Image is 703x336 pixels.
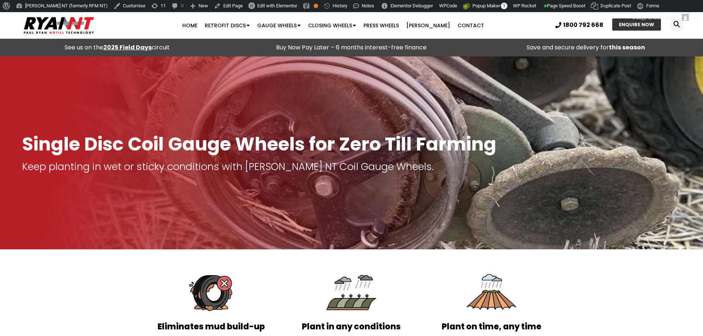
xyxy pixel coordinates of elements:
[257,3,297,8] span: Edit with Elementor
[145,323,278,331] h2: Eliminates mud build-up
[285,323,418,331] h2: Plant in any conditions
[563,22,603,28] span: 1800 792 668
[314,4,318,8] div: OK
[325,266,378,319] img: Plant in any conditions
[609,43,645,52] strong: this season
[22,162,681,172] p: Keep planting in wet or sticky conditions with [PERSON_NAME] NT Coil Gauge Wheels.
[619,22,654,27] span: ENQUIRE NOW
[136,18,530,33] nav: Menu
[671,18,683,30] div: Search
[425,323,558,331] h2: Plant on time, any time
[22,134,681,154] h1: Single Disc Coil Gauge Wheels for Zero Till Farming
[304,18,360,33] a: Closing Wheels
[254,18,304,33] a: Gauge Wheels
[201,18,254,33] a: Retrofit Discs
[612,18,661,31] a: ENQUIRE NOW
[103,43,152,52] a: 2025 Field Days
[630,12,692,24] a: G'day,
[185,266,238,319] img: Eliminates mud build-up
[644,15,680,20] span: [PERSON_NAME]
[238,42,465,53] p: Buy Now Pay Later – 6 months interest-free finance
[454,18,488,33] a: Contact
[472,42,699,53] p: Save and secure delivery for
[22,14,96,37] img: Ryan NT logo
[403,18,454,33] a: [PERSON_NAME]
[4,42,231,53] div: See us on the circuit
[179,18,201,33] a: Home
[360,18,403,33] a: Press Wheels
[465,266,518,319] img: Plant on time any time
[555,22,603,28] a: 1800 792 668
[501,3,507,9] span: 1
